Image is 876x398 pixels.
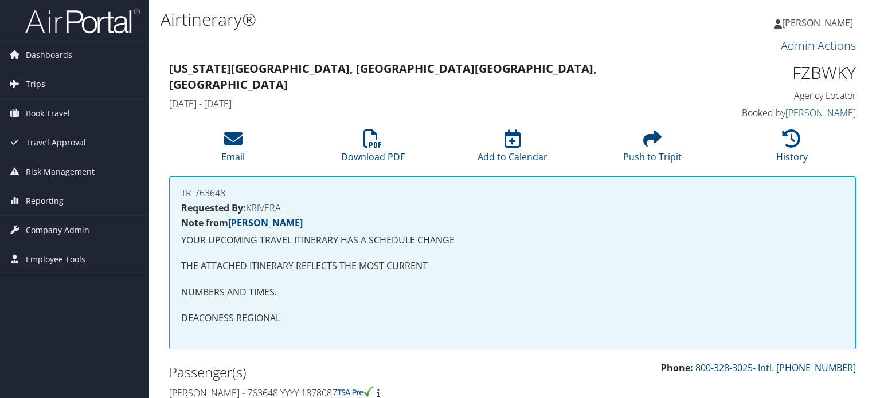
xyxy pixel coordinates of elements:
a: Push to Tripit [623,136,682,163]
h4: KRIVERA [181,203,844,212]
strong: Requested By: [181,202,246,214]
span: Reporting [26,187,64,215]
a: [PERSON_NAME] [774,6,865,40]
img: tsa-precheck.png [337,387,374,397]
strong: Note from [181,216,303,229]
span: Company Admin [26,216,89,245]
strong: Phone: [661,361,693,374]
a: Admin Actions [781,38,856,53]
p: YOUR UPCOMING TRAVEL ITINERARY HAS A SCHEDULE CHANGE [181,233,844,248]
span: Trips [26,70,45,98]
a: Email [221,136,245,163]
h4: Booked by [697,107,856,119]
span: Travel Approval [26,128,86,157]
h4: Agency Locator [697,89,856,102]
a: Add to Calendar [478,136,547,163]
span: Dashboards [26,41,72,69]
p: NUMBERS AND TIMES. [181,285,844,300]
span: Book Travel [26,99,70,128]
p: THE ATTACHED ITINERARY REFLECTS THE MOST CURRENT [181,259,844,274]
p: DEACONESS REGIONAL [181,311,844,326]
span: [PERSON_NAME] [782,17,853,29]
img: airportal-logo.png [25,7,140,34]
h1: FZBWKY [697,61,856,85]
h1: Airtinerary® [161,7,630,31]
a: [PERSON_NAME] [785,107,856,119]
h4: [DATE] - [DATE] [169,97,680,110]
h2: Passenger(s) [169,362,504,382]
h4: TR-763648 [181,188,844,198]
a: 800-328-3025- Intl. [PHONE_NUMBER] [695,361,856,374]
span: Employee Tools [26,245,85,274]
a: [PERSON_NAME] [228,216,303,229]
strong: [US_STATE][GEOGRAPHIC_DATA], [GEOGRAPHIC_DATA] [GEOGRAPHIC_DATA], [GEOGRAPHIC_DATA] [169,61,597,92]
span: Risk Management [26,157,95,186]
a: Download PDF [341,136,405,163]
a: History [776,136,808,163]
